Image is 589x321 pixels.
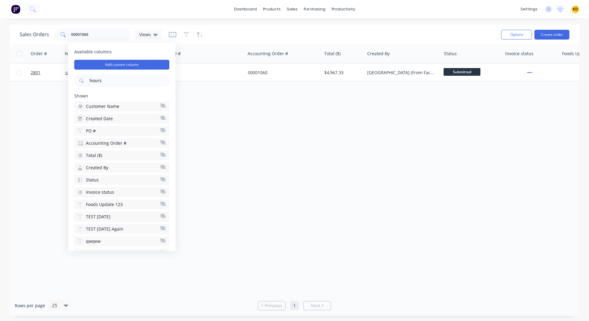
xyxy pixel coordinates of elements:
[86,103,119,109] span: Customer Name
[329,5,358,14] div: productivity
[260,5,284,14] div: products
[86,214,110,220] span: TEST [DATE]
[74,212,169,222] button: TEST [DATE]
[74,224,169,234] button: TEST [DATE] Again
[74,163,169,173] button: Created By
[86,201,123,208] span: Foods Update 123
[31,70,40,76] span: 2801
[86,116,113,122] span: Created Date
[444,51,457,57] div: Status
[86,226,123,232] span: TEST [DATE] Again
[311,303,320,309] span: Next
[86,250,115,257] span: Hours Worked
[20,32,49,37] h1: Sales Orders
[11,5,20,14] img: Factory
[86,177,99,183] span: Status
[74,175,169,185] button: Status
[86,128,96,134] span: PO #
[444,68,480,76] span: Submitted
[501,30,532,40] button: Options
[139,31,151,38] span: Views
[301,5,329,14] div: purchasing
[367,70,435,76] div: [GEOGRAPHIC_DATA] (From Factory) Loteria
[31,63,67,82] a: 2801
[573,6,578,12] span: KD
[74,49,169,55] span: Available columns
[284,5,301,14] div: sales
[74,151,169,160] button: Total ($)
[290,301,299,310] a: Page 1 is your current page
[88,75,169,87] input: Search...
[518,5,541,14] div: settings
[258,303,285,309] a: Previous page
[74,249,169,258] button: Hours Worked
[505,51,533,57] div: Invoice status
[15,303,45,309] span: Rows per page
[304,303,331,309] a: Next page
[86,140,126,146] span: Accounting Order #
[74,200,169,209] button: Foods Update 123
[367,51,390,57] div: Created By
[74,138,169,148] button: Accounting Order #
[74,60,169,70] button: Add custom column
[171,51,181,57] div: PO #
[324,51,341,57] div: Total ($)
[86,152,102,159] span: Total ($)
[248,70,316,76] div: 00001060
[74,126,169,136] button: PO #
[248,51,288,57] div: Accounting Order #
[74,93,88,99] span: Shown
[231,5,260,14] a: dashboard
[86,189,114,195] span: Invoice status
[324,70,360,76] div: $4,967.33
[31,51,47,57] div: Order #
[86,238,101,244] span: qwqew
[74,101,169,111] button: Customer Name
[86,165,108,171] span: Created By
[265,303,282,309] span: Previous
[74,114,169,124] button: Created Date
[74,236,169,246] button: qwqew
[74,187,169,197] button: Invoice status
[534,30,569,40] button: Create order
[256,301,333,310] ul: Pagination
[71,29,131,41] input: Search...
